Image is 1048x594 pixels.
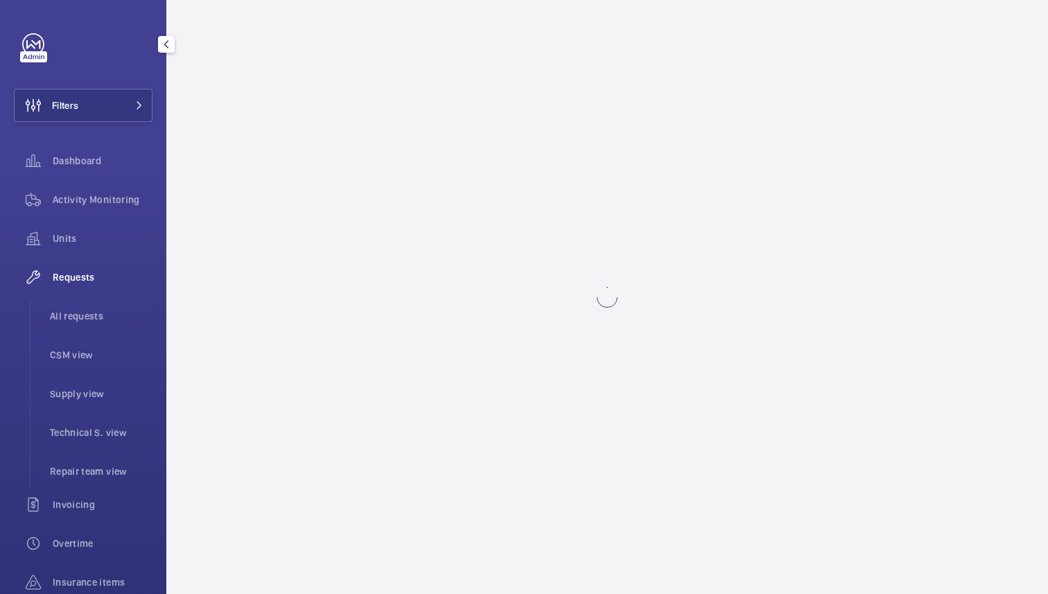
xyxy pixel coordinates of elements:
[50,464,152,478] span: Repair team view
[50,348,152,362] span: CSM view
[53,498,152,512] span: Invoicing
[52,98,78,112] span: Filters
[14,89,152,122] button: Filters
[53,575,152,589] span: Insurance items
[50,387,152,401] span: Supply view
[53,536,152,550] span: Overtime
[50,309,152,323] span: All requests
[53,154,152,168] span: Dashboard
[50,426,152,439] span: Technical S. view
[53,193,152,207] span: Activity Monitoring
[53,232,152,245] span: Units
[53,270,152,284] span: Requests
